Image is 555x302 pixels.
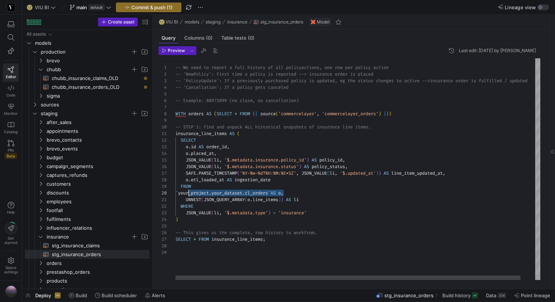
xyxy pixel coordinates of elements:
[191,144,196,150] span: id
[152,292,165,298] span: Alerts
[25,83,149,91] a: chubb_insurance_orders_OLD​​​​​​​​​​
[159,91,167,97] div: 5
[229,131,235,137] span: AS
[214,150,217,156] span: ,
[3,219,19,248] button: Getstarted
[25,91,149,100] div: Press SPACE to select this row.
[301,65,389,70] span: actions, one row per policy action
[175,111,186,117] span: WITH
[159,163,167,170] div: 16
[304,78,430,84] span: y is updated, eg the status changes to active -->
[47,233,131,241] span: insurance
[253,111,255,117] span: {
[214,111,217,117] span: (
[175,84,289,90] span: -- 'Cancellation': If a policy gets canceled
[322,111,378,117] span: 'commercelayer_orders'
[159,216,167,223] div: 24
[201,197,204,203] span: (
[159,97,167,104] div: 6
[386,111,389,117] span: }
[47,92,148,100] span: sigma
[248,36,254,40] span: (0)
[250,197,253,203] span: .
[25,223,149,232] div: Press SPACE to select this row.
[211,236,263,242] span: insurance_line_items
[25,197,149,206] div: Press SPACE to select this row.
[25,47,149,56] div: Press SPACE to select this row.
[6,74,16,79] span: Editor
[376,170,378,176] span: )
[175,131,227,137] span: insurance_line_items
[159,170,167,177] div: 17
[47,277,148,285] span: products
[281,190,283,196] span: ,
[25,56,149,65] div: Press SPACE to select this row.
[245,190,268,196] span: cl_orders
[486,292,496,298] span: Data
[159,110,167,117] div: 8
[327,170,330,176] span: (
[159,236,167,243] div: 27
[159,203,167,210] div: 22
[76,4,87,10] span: main
[159,243,167,249] div: 28
[159,117,167,124] div: 9
[237,131,240,137] span: (
[247,197,250,203] span: o
[196,170,199,176] span: .
[47,162,148,171] span: campaign_segments
[188,150,191,156] span: .
[209,190,211,196] span: .
[25,285,149,294] div: Press SPACE to select this row.
[41,109,131,118] span: staging
[304,124,371,130] span: s of insurance line items.
[299,164,301,170] span: )
[25,127,149,135] div: Press SPACE to select this row.
[186,157,211,163] span: JSON_VALUE
[184,36,213,40] span: Columns
[206,36,213,40] span: (0)
[211,190,242,196] span: your_dataset
[159,249,167,256] div: 29
[221,36,254,40] span: Table tests
[25,109,149,118] div: Press SPACE to select this row.
[47,145,148,153] span: brevo_events
[6,93,15,97] span: Code
[47,285,148,294] span: promotions
[159,177,167,183] div: 18
[521,292,550,298] span: Point lineage
[214,157,219,163] span: li
[186,210,211,216] span: JSON_VALUE
[335,170,337,176] span: ,
[185,19,199,25] span: models
[159,157,167,163] div: 15
[459,48,536,53] div: Last edit: [DATE] by [PERSON_NAME]
[312,164,345,170] span: policy_status
[25,250,149,259] a: stg_insurance_orders​​​​​​​​​​
[175,71,304,77] span: -- 'NewPolicy': First time a policy is reported --
[312,157,317,163] span: AS
[268,190,271,196] span: `
[47,206,148,215] span: footfall
[25,232,149,241] div: Press SPACE to select this row.
[52,250,141,259] span: stg_insurance_orders​​​​​​​​​​
[211,210,214,216] span: (
[442,292,471,298] span: Build history
[4,265,18,274] span: Space settings
[26,32,46,37] div: All assets
[52,83,141,91] span: chubb_insurance_orders_OLD​​​​​​​​​​
[175,78,304,84] span: -- 'PolicyUpdate': If a previously purchased polic
[3,137,19,162] a: PRsBeta
[47,224,148,232] span: influencer_relations
[76,292,87,298] span: Build
[47,57,148,65] span: brevo
[3,254,19,277] a: Spacesettings
[159,71,167,77] div: 2
[41,101,148,109] span: sources
[304,71,373,77] span: > insurance order is placed
[199,144,204,150] span: AS
[260,111,276,117] span: source
[227,19,247,25] span: insurance
[108,19,134,25] span: Create asset
[102,292,137,298] span: Build scheduler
